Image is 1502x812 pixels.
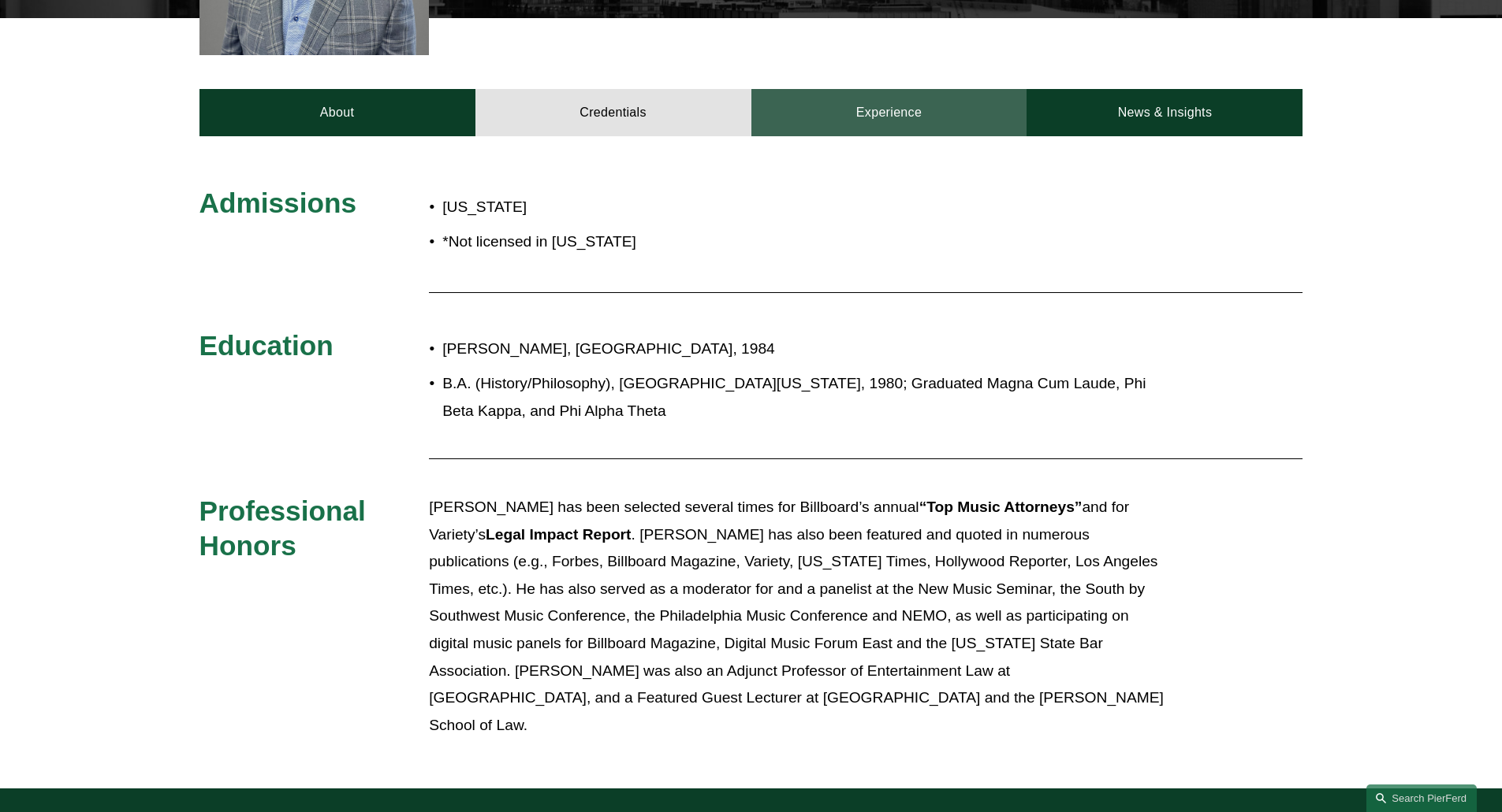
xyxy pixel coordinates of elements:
[442,336,1165,363] p: [PERSON_NAME], [GEOGRAPHIC_DATA], 1984
[442,194,843,221] p: [US_STATE]
[199,89,475,136] a: About
[442,370,1165,425] p: B.A. (History/Philosophy), [GEOGRAPHIC_DATA][US_STATE], 1980; Graduated Magna Cum Laude, Phi Beta...
[199,495,374,561] span: Professional Honors
[475,89,751,136] a: Credentials
[751,89,1027,136] a: Experience
[199,187,356,218] span: Admissions
[442,228,843,256] p: *Not licensed in [US_STATE]
[1366,784,1477,812] a: Search this site
[486,526,631,543] strong: Legal Impact Report
[199,330,334,361] span: Education
[919,499,1083,515] strong: “Top Music Attorneys”
[1027,89,1303,136] a: News & Insights
[429,494,1165,739] p: [PERSON_NAME] has been selected several times for Billboard’s annual and for Variety’s . [PERSON_...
